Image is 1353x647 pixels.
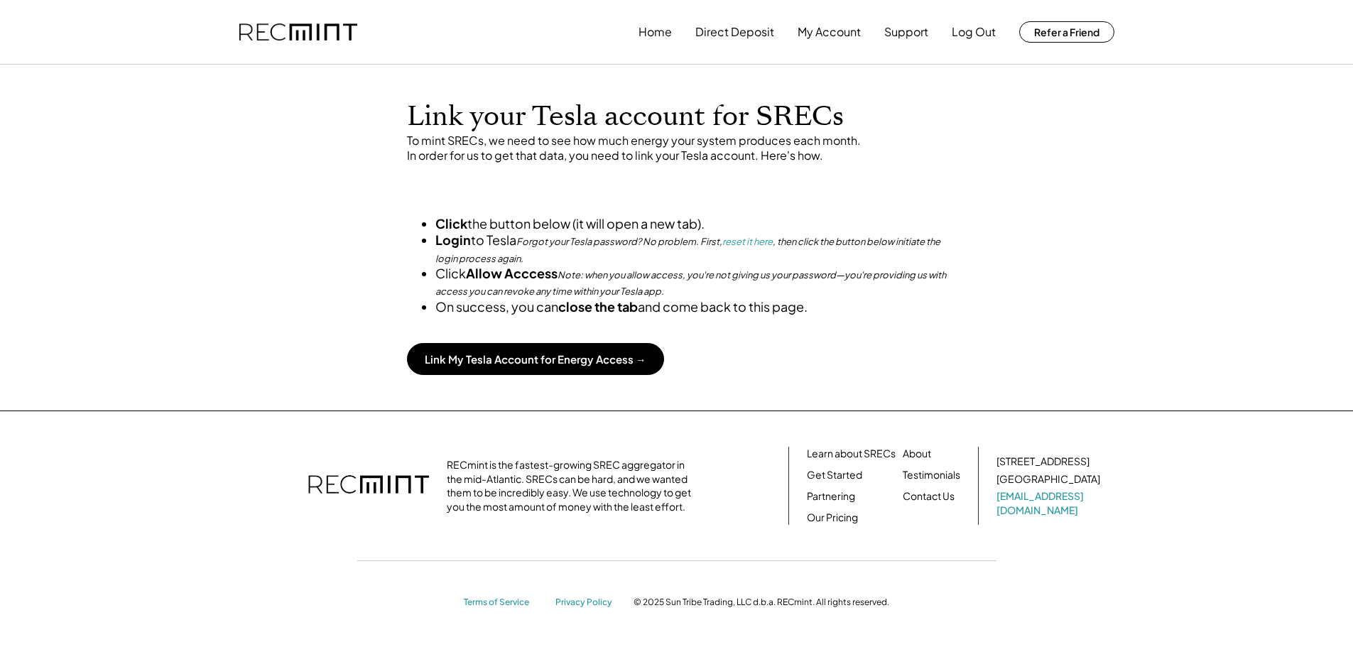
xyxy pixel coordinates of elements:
a: Contact Us [903,489,955,504]
a: Our Pricing [807,511,858,525]
font: Forgot your Tesla password? No problem. First, , then click the button below initiate the login p... [435,236,942,263]
a: Partnering [807,489,855,504]
button: My Account [798,18,861,46]
button: Refer a Friend [1019,21,1114,43]
a: [EMAIL_ADDRESS][DOMAIN_NAME] [996,489,1103,517]
strong: Login [435,232,471,248]
button: Direct Deposit [695,18,774,46]
img: recmint-logotype%403x.png [308,461,429,511]
a: Learn about SRECs [807,447,896,461]
a: About [903,447,931,461]
a: reset it here [722,236,773,247]
div: To mint SRECs, we need to see how much energy your system produces each month. In order for us to... [407,134,947,163]
div: [GEOGRAPHIC_DATA] [996,472,1100,486]
img: recmint-logotype%403x.png [239,23,357,41]
button: Support [884,18,928,46]
button: Log Out [952,18,996,46]
div: [STREET_ADDRESS] [996,455,1090,469]
a: Testimonials [903,468,960,482]
strong: Allow Acccess [466,265,558,281]
font: Note: when you allow access, you're not giving us your password—you're providing us with access y... [435,269,947,297]
div: RECmint is the fastest-growing SREC aggregator in the mid-Atlantic. SRECs can be hard, and we wan... [447,458,699,513]
strong: Click [435,215,467,232]
div: © 2025 Sun Tribe Trading, LLC d.b.a. RECmint. All rights reserved. [634,597,889,608]
button: Link My Tesla Account for Energy Access → [407,343,664,375]
li: the button below (it will open a new tab). [435,215,947,232]
a: Terms of Service [464,597,542,609]
a: Get Started [807,468,862,482]
a: Privacy Policy [555,597,619,609]
li: On success, you can and come back to this page. [435,298,947,315]
li: Click [435,265,947,298]
button: Home [639,18,672,46]
strong: close the tab [558,298,638,315]
h1: Link your Tesla account for SRECs [407,100,947,134]
li: to Tesla [435,232,947,265]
